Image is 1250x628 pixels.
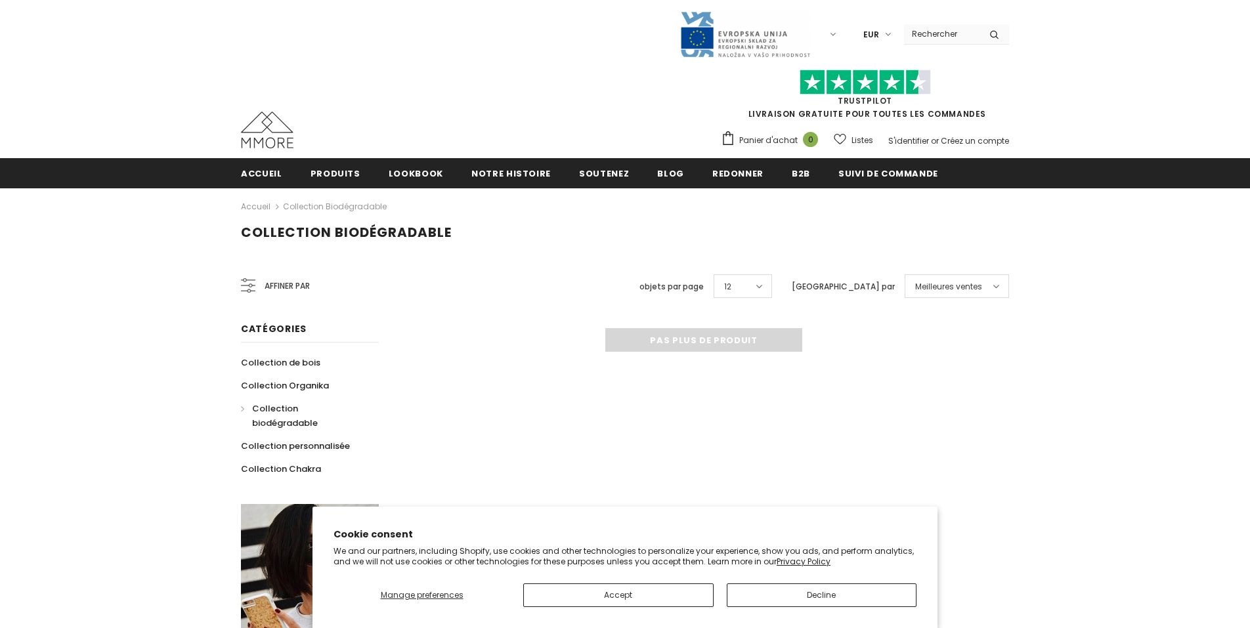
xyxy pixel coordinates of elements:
img: Javni Razpis [679,10,811,58]
span: or [931,135,939,146]
a: Collection de bois [241,351,320,374]
label: objets par page [639,280,704,293]
span: Catégories [241,322,307,335]
span: Collection Organika [241,379,329,392]
a: Lookbook [389,158,443,188]
span: Suivi de commande [838,167,938,180]
span: Meilleures ventes [915,280,982,293]
a: Collection Organika [241,374,329,397]
a: TrustPilot [838,95,892,106]
span: Listes [851,134,873,147]
button: Decline [727,583,917,607]
h2: Cookie consent [334,528,916,541]
span: Collection biodégradable [252,402,318,429]
a: S'identifier [888,135,929,146]
span: Notre histoire [471,167,551,180]
a: Redonner [712,158,764,188]
span: soutenez [579,167,629,180]
a: Blog [657,158,684,188]
span: Collection biodégradable [241,223,452,241]
a: B2B [792,158,810,188]
a: Privacy Policy [777,556,830,567]
a: Collection biodégradable [283,201,387,212]
span: 12 [724,280,731,293]
a: soutenez [579,158,629,188]
span: Panier d'achat [739,134,798,147]
a: Javni Razpis [679,28,811,39]
a: Suivi de commande [838,158,938,188]
a: Collection personnalisée [241,434,350,457]
button: Manage preferences [334,583,510,607]
p: We and our partners, including Shopify, use cookies and other technologies to personalize your ex... [334,546,916,566]
span: Blog [657,167,684,180]
a: Notre histoire [471,158,551,188]
span: Affiner par [265,279,310,293]
span: EUR [863,28,879,41]
button: Accept [523,583,714,607]
img: Faites confiance aux étoiles pilotes [800,70,931,95]
a: Accueil [241,158,282,188]
span: Manage preferences [381,589,463,600]
span: Redonner [712,167,764,180]
a: Listes [834,129,873,152]
a: Panier d'achat 0 [721,131,825,150]
span: B2B [792,167,810,180]
span: Collection personnalisée [241,440,350,452]
img: Cas MMORE [241,112,293,148]
a: Accueil [241,199,270,215]
span: Collection Chakra [241,463,321,475]
span: 0 [803,132,818,147]
a: Collection Chakra [241,457,321,480]
span: Lookbook [389,167,443,180]
input: Search Site [904,24,980,43]
span: Produits [311,167,360,180]
span: LIVRAISON GRATUITE POUR TOUTES LES COMMANDES [721,75,1009,119]
a: Produits [311,158,360,188]
a: Créez un compte [941,135,1009,146]
a: Collection biodégradable [241,397,364,434]
span: Accueil [241,167,282,180]
label: [GEOGRAPHIC_DATA] par [792,280,895,293]
span: Collection de bois [241,356,320,369]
